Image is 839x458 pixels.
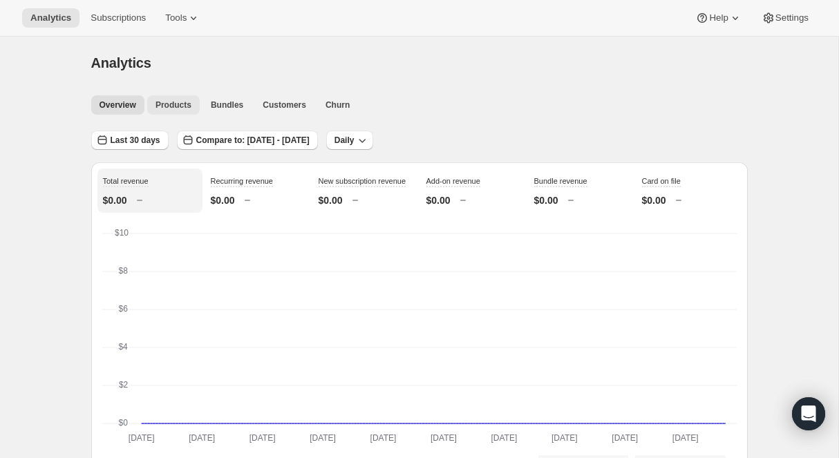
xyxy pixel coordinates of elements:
span: Analytics [30,12,71,23]
span: Products [155,99,191,111]
text: [DATE] [551,433,577,443]
span: Tools [165,12,187,23]
span: Recurring revenue [211,177,274,185]
span: Customers [263,99,306,111]
text: [DATE] [491,433,517,443]
p: $0.00 [211,193,235,207]
span: Total revenue [103,177,149,185]
span: Daily [334,135,355,146]
span: Bundles [211,99,243,111]
text: $2 [118,380,128,390]
div: Open Intercom Messenger [792,397,825,430]
text: [DATE] [612,433,638,443]
text: [DATE] [370,433,396,443]
span: Card on file [642,177,681,185]
p: $0.00 [426,193,451,207]
span: Compare to: [DATE] - [DATE] [196,135,310,146]
span: Help [709,12,728,23]
text: [DATE] [672,433,698,443]
span: Overview [100,99,136,111]
button: Settings [753,8,817,28]
p: $0.00 [534,193,558,207]
text: [DATE] [431,433,457,443]
span: Churn [326,99,350,111]
p: $0.00 [103,193,127,207]
button: Compare to: [DATE] - [DATE] [177,131,318,150]
span: Bundle revenue [534,177,587,185]
text: [DATE] [189,433,215,443]
text: [DATE] [310,433,336,443]
p: $0.00 [319,193,343,207]
button: Help [687,8,750,28]
text: $0 [118,418,128,428]
text: $6 [118,304,128,314]
text: [DATE] [128,433,154,443]
button: Last 30 days [91,131,169,150]
span: New subscription revenue [319,177,406,185]
text: $4 [118,342,128,352]
span: Subscriptions [91,12,146,23]
button: Subscriptions [82,8,154,28]
span: Last 30 days [111,135,160,146]
text: $10 [115,228,129,238]
button: Tools [157,8,209,28]
span: Analytics [91,55,151,70]
button: Daily [326,131,374,150]
text: [DATE] [249,433,275,443]
span: Add-on revenue [426,177,480,185]
span: Settings [775,12,809,23]
button: Analytics [22,8,79,28]
text: $8 [118,266,128,276]
p: $0.00 [642,193,666,207]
